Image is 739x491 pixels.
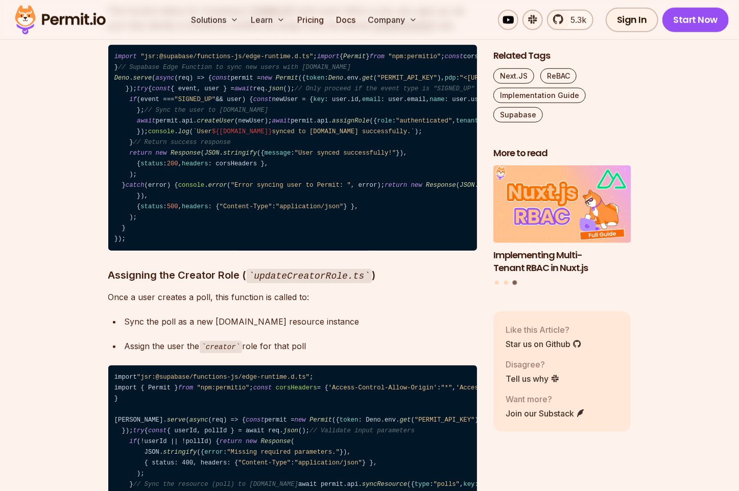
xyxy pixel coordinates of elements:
[108,44,477,250] code: ; { } ; corsHeaders = { : , : , : , } . ( (req) => { permit = ({ : . . ( ), : , }); { { event, us...
[108,266,477,283] h3: Assigning the Creator Role ( )
[114,53,137,60] span: import
[137,117,156,124] span: await
[377,74,437,81] span: "PERMIT_API_KEY"
[114,74,129,81] span: Deno
[268,85,283,92] span: json
[415,480,430,487] span: type
[506,337,582,350] a: Star us on Github
[133,480,298,487] span: // Sync the resource (poll) to [DOMAIN_NAME]
[493,87,586,103] a: Implementation Guide
[247,9,289,30] button: Learn
[332,9,360,30] a: Docs
[343,53,366,60] span: Permit
[434,480,460,487] span: "polls"
[506,392,585,405] p: Want more?
[133,427,145,434] span: try
[234,85,253,92] span: await
[246,437,257,445] span: new
[309,416,332,423] span: Permit
[204,149,219,156] span: JSON
[564,13,586,26] span: 5.3k
[156,149,167,156] span: new
[108,289,477,304] p: Once a user creates a poll, this function is called to:
[118,63,351,70] span: // Supabase Edge Function to sync new users with [DOMAIN_NAME]
[506,323,582,335] p: Like this Article?
[148,427,167,434] span: const
[208,181,227,188] span: error
[493,49,631,62] h2: Related Tags
[220,437,242,445] span: return
[223,149,257,156] span: stringify
[272,117,291,124] span: await
[362,74,373,81] span: get
[140,53,313,60] span: "jsr:@supabase/functions-js/edge-runtime.d.ts"
[163,448,197,455] span: stringify
[189,416,208,423] span: async
[415,416,475,423] span: "PERMIT_API_KEY"
[430,95,444,103] span: name
[178,181,204,188] span: console
[276,203,343,210] span: "application/json"
[306,74,325,81] span: token
[456,384,569,391] span: 'Access-Control-Allow-Headers'
[317,117,328,124] span: api
[313,95,324,103] span: key
[456,117,479,124] span: tenant
[513,280,517,285] button: Go to slide 3
[178,384,193,391] span: from
[182,117,193,124] span: api
[152,85,171,92] span: const
[340,416,359,423] span: token
[347,74,359,81] span: env
[328,74,343,81] span: Deno
[460,181,474,188] span: JSON
[129,437,137,445] span: if
[253,95,272,103] span: const
[388,53,441,60] span: "npm:permitio"
[193,128,415,135] span: `User synced to [DOMAIN_NAME] successfully.`
[293,9,328,30] a: Pricing
[493,165,631,286] div: Posts
[493,249,631,274] h3: Implementing Multi-Tenant RBAC in Nuxt.js
[276,384,317,391] span: corsHeaders
[200,340,243,353] code: creator
[129,149,152,156] span: return
[506,372,560,384] a: Tell us why
[182,160,208,167] span: headers
[328,384,437,391] span: 'Access-Control-Allow-Origin'
[133,74,152,81] span: serve
[261,74,272,81] span: new
[495,281,499,285] button: Go to slide 1
[260,437,291,445] span: Response
[426,181,456,188] span: Response
[396,117,452,124] span: "authenticated"
[276,74,298,81] span: Permit
[400,416,411,423] span: get
[362,95,381,103] span: email
[178,128,189,135] span: log
[187,9,243,30] button: Solutions
[445,74,456,81] span: pdp
[471,95,520,103] span: user_metadata
[385,181,407,188] span: return
[295,149,396,156] span: "User synced successfully!"
[295,459,362,466] span: "application/json"
[253,384,272,391] span: const
[317,53,340,60] span: import
[129,95,137,103] span: if
[220,203,272,210] span: "Content-Type"
[332,117,370,124] span: assignRole
[362,480,407,487] span: syncResource
[140,160,163,167] span: status
[145,106,269,113] span: // Sync the user to [DOMAIN_NAME]
[204,448,223,455] span: error
[182,203,208,210] span: headers
[171,149,201,156] span: Response
[309,427,415,434] span: // Validate input parameters
[174,95,216,103] span: "SIGNED_UP"
[227,448,340,455] span: "Missing required parameters."
[148,128,174,135] span: console
[212,128,272,135] span: ${[DOMAIN_NAME]}
[197,384,250,391] span: "npm:permitio"
[351,95,359,103] span: id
